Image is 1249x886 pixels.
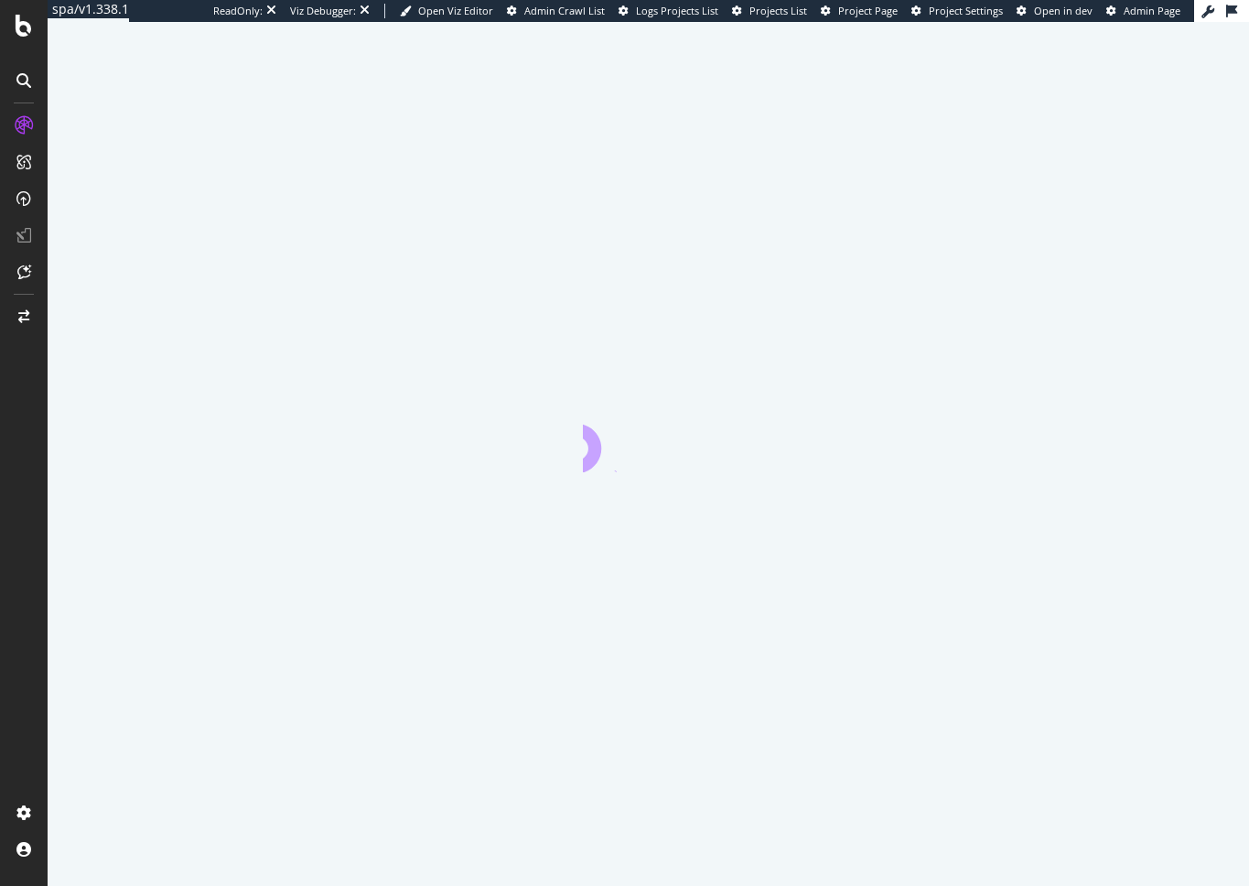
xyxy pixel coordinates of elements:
[911,4,1003,18] a: Project Settings
[1106,4,1180,18] a: Admin Page
[636,4,718,17] span: Logs Projects List
[400,4,493,18] a: Open Viz Editor
[418,4,493,17] span: Open Viz Editor
[583,406,715,472] div: animation
[290,4,356,18] div: Viz Debugger:
[838,4,898,17] span: Project Page
[507,4,605,18] a: Admin Crawl List
[732,4,807,18] a: Projects List
[929,4,1003,17] span: Project Settings
[524,4,605,17] span: Admin Crawl List
[213,4,263,18] div: ReadOnly:
[821,4,898,18] a: Project Page
[619,4,718,18] a: Logs Projects List
[749,4,807,17] span: Projects List
[1017,4,1093,18] a: Open in dev
[1034,4,1093,17] span: Open in dev
[1124,4,1180,17] span: Admin Page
